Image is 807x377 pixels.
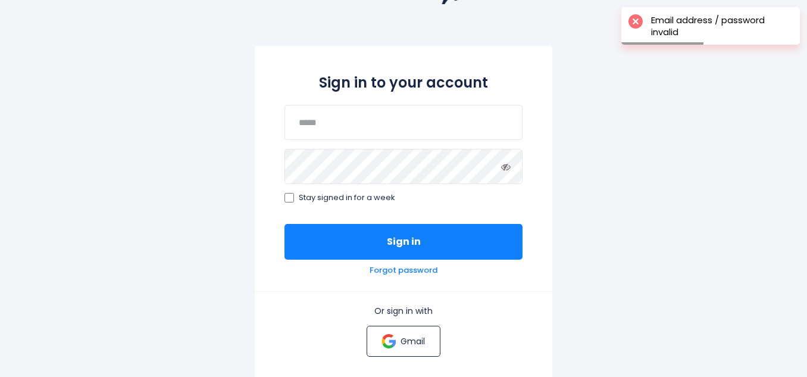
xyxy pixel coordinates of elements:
button: Sign in [284,224,523,260]
a: Forgot password [370,266,437,276]
p: Or sign in with [284,306,523,316]
a: Gmail [367,326,440,357]
h2: Sign in to your account [284,72,523,93]
div: Email address / password invalid [651,14,793,38]
p: Gmail [401,336,425,347]
input: Stay signed in for a week [284,193,294,202]
span: Stay signed in for a week [299,193,395,203]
